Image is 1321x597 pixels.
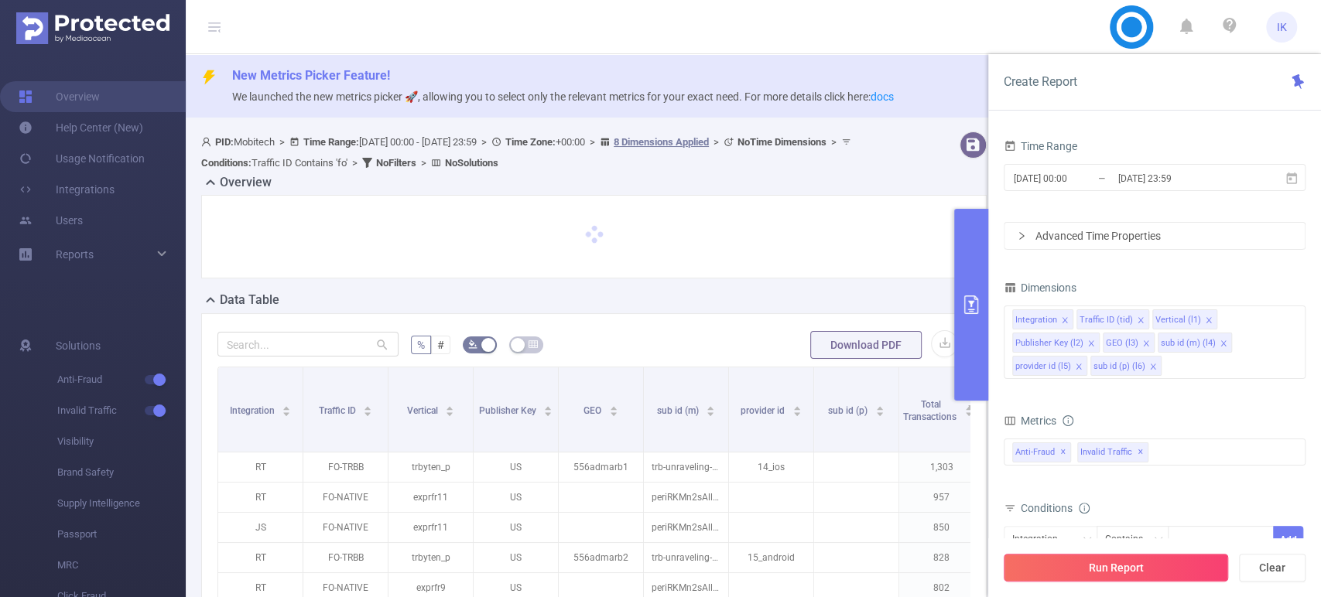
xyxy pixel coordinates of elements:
div: Integration [1012,527,1069,552]
li: Publisher Key (l2) [1012,333,1100,353]
div: Publisher Key (l2) [1015,333,1083,353]
b: Conditions : [201,157,252,169]
h2: Overview [220,173,272,192]
div: Sort [706,404,715,413]
li: sub id (p) (l6) [1090,356,1162,376]
span: Publisher Key [479,405,539,416]
i: icon: caret-down [364,410,372,414]
i: icon: thunderbolt [201,70,217,85]
span: Brand Safety [57,457,186,488]
span: sub id (p) [828,405,870,416]
p: trb-unraveling-the-mystery-of-insurance-quotes-a-clear-path-to-the-right-coverage [644,543,728,572]
div: GEO (l3) [1106,333,1138,353]
p: US [474,452,558,482]
p: periRKMn2sAllpm [644,513,728,542]
p: 15_android [729,543,813,572]
p: FO-NATIVE [303,483,388,512]
span: ✕ [1060,443,1066,462]
div: Sort [875,404,885,413]
p: US [474,513,558,542]
li: Traffic ID (tid) [1076,309,1149,329]
div: Vertical (l1) [1155,310,1201,330]
b: Time Range: [303,136,359,148]
span: Reports [56,248,94,261]
i: Filter menu [962,367,984,452]
span: GEO [583,405,604,416]
i: icon: user [201,137,215,147]
i: icon: down [1083,535,1092,546]
span: Traffic ID Contains 'fo' [201,157,347,169]
input: Search... [217,332,399,356]
span: > [826,136,841,148]
p: 14_ios [729,452,813,482]
p: periRKMn2sAllpm [644,483,728,512]
span: IK [1277,12,1287,43]
span: Passport [57,519,186,550]
i: icon: caret-up [364,404,372,408]
span: Invalid Traffic [57,395,186,426]
p: 556admarb2 [559,543,643,572]
i: icon: close [1137,316,1145,326]
li: Integration [1012,309,1073,329]
i: icon: right [1017,231,1026,241]
b: No Filters [376,157,416,169]
span: Vertical [407,405,440,416]
i: icon: caret-up [792,404,801,408]
i: icon: table [529,339,538,349]
div: sub id (p) (l6) [1093,356,1145,377]
p: 1,303 [899,452,984,482]
span: Integration [230,405,277,416]
span: Mobitech [DATE] 00:00 - [DATE] 23:59 +00:00 [201,136,855,169]
a: Usage Notification [19,143,145,174]
div: Contains [1105,527,1154,552]
div: Sort [363,404,372,413]
span: Visibility [57,426,186,457]
u: 8 Dimensions Applied [614,136,709,148]
span: % [417,339,425,351]
div: Sort [609,404,618,413]
b: No Time Dimensions [738,136,826,148]
i: icon: caret-up [875,404,884,408]
li: provider id (l5) [1012,356,1087,376]
p: RT [218,543,303,572]
div: Integration [1015,310,1057,330]
div: icon: rightAdvanced Time Properties [1004,223,1305,249]
i: icon: caret-up [282,404,291,408]
span: > [709,136,724,148]
span: provider id [741,405,787,416]
div: Sort [282,404,291,413]
p: US [474,483,558,512]
p: 556admarb1 [559,452,643,482]
i: icon: caret-down [792,410,801,414]
p: FO-TRBB [303,452,388,482]
i: icon: bg-colors [468,339,477,349]
div: Sort [792,404,802,413]
b: Time Zone: [505,136,556,148]
a: Help Center (New) [19,112,143,143]
p: FO-TRBB [303,543,388,572]
i: icon: close [1205,316,1213,326]
span: Anti-Fraud [57,364,186,395]
span: Traffic ID [319,405,358,416]
p: RT [218,452,303,482]
b: PID: [215,136,234,148]
div: Sort [445,404,454,413]
p: FO-NATIVE [303,513,388,542]
p: trb-unraveling-the-mystery-of-insurance-quotes-a-clear-path-to-the-right-coverage [644,452,728,482]
span: Total Transactions [903,399,959,422]
i: icon: caret-up [446,404,454,408]
p: exprfr11 [388,483,473,512]
p: US [474,543,558,572]
h2: Data Table [220,291,279,309]
img: Protected Media [16,12,169,44]
div: provider id (l5) [1015,356,1071,377]
span: Anti-Fraud [1012,442,1071,462]
input: Start date [1012,168,1138,189]
i: icon: caret-up [707,404,715,408]
div: sub id (m) (l4) [1161,333,1216,353]
span: Time Range [1004,140,1077,152]
i: icon: caret-down [609,410,618,414]
i: icon: caret-down [875,410,884,414]
button: Download PDF [810,331,922,359]
i: icon: caret-up [609,404,618,408]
